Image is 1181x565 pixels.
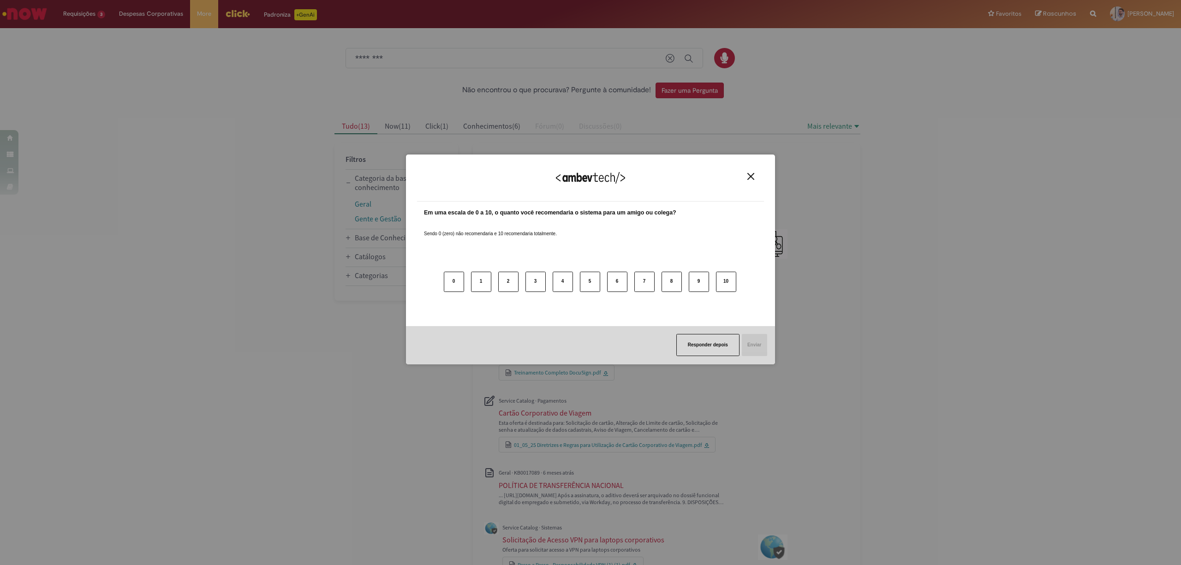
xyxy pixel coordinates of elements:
button: 9 [689,272,709,292]
label: Sendo 0 (zero) não recomendaria e 10 recomendaria totalmente. [424,220,557,237]
button: 4 [553,272,573,292]
button: 3 [525,272,546,292]
img: Close [747,173,754,180]
button: 0 [444,272,464,292]
button: 2 [498,272,519,292]
button: 6 [607,272,627,292]
button: Close [745,172,757,180]
button: 8 [662,272,682,292]
img: Logo Ambevtech [556,172,625,184]
label: Em uma escala de 0 a 10, o quanto você recomendaria o sistema para um amigo ou colega? [424,208,676,217]
button: 7 [634,272,655,292]
button: Responder depois [676,334,740,356]
button: 10 [716,272,736,292]
button: 1 [471,272,491,292]
button: 5 [580,272,600,292]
